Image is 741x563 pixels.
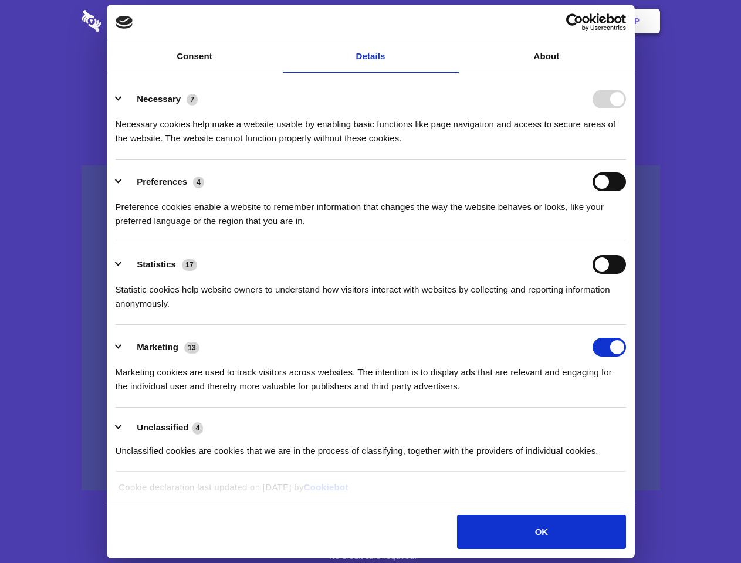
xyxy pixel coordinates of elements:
span: 7 [187,94,198,106]
div: Statistic cookies help website owners to understand how visitors interact with websites by collec... [116,274,626,311]
iframe: Drift Widget Chat Controller [682,504,727,549]
a: Consent [107,40,283,73]
label: Necessary [137,94,181,104]
button: Statistics (17) [116,255,205,274]
span: 13 [184,342,199,354]
label: Marketing [137,342,178,352]
button: Unclassified (4) [116,420,211,435]
div: Preference cookies enable a website to remember information that changes the way the website beha... [116,191,626,228]
button: Marketing (13) [116,338,207,357]
button: OK [457,515,625,549]
div: Marketing cookies are used to track visitors across websites. The intention is to display ads tha... [116,357,626,394]
a: About [459,40,635,73]
div: Necessary cookies help make a website usable by enabling basic functions like page navigation and... [116,108,626,145]
a: Wistia video thumbnail [82,165,660,491]
h1: Eliminate Slack Data Loss. [82,53,660,95]
img: logo [116,16,133,29]
label: Preferences [137,177,187,186]
a: Usercentrics Cookiebot - opens in a new window [523,13,626,31]
span: 4 [192,422,204,434]
button: Necessary (7) [116,90,205,108]
a: Pricing [344,3,395,39]
img: logo-wordmark-white-trans-d4663122ce5f474addd5e946df7df03e33cb6a1c49d2221995e7729f52c070b2.svg [82,10,182,32]
div: Cookie declaration last updated on [DATE] by [110,480,631,503]
a: Details [283,40,459,73]
span: 4 [193,177,204,188]
div: Unclassified cookies are cookies that we are in the process of classifying, together with the pro... [116,435,626,458]
span: 17 [182,259,197,271]
h4: Auto-redaction of sensitive data, encrypted data sharing and self-destructing private chats. Shar... [82,107,660,145]
a: Cookiebot [304,482,348,492]
a: Login [532,3,583,39]
button: Preferences (4) [116,172,212,191]
a: Contact [476,3,530,39]
label: Statistics [137,259,176,269]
